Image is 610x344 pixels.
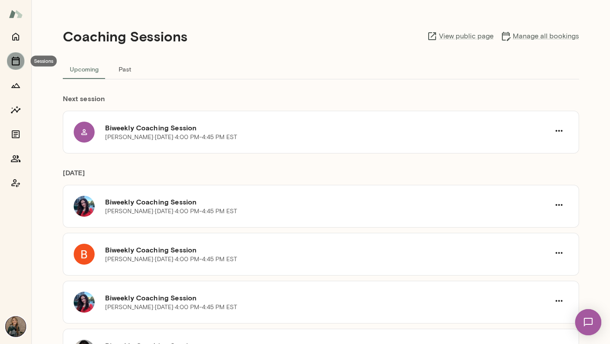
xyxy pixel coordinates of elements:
button: Home [7,28,24,45]
h6: Next session [63,93,579,111]
img: Mento [9,6,23,22]
p: [PERSON_NAME] · [DATE] · 4:00 PM-4:45 PM EST [105,133,237,142]
a: Manage all bookings [501,31,579,41]
p: [PERSON_NAME] · [DATE] · 4:00 PM-4:45 PM EST [105,303,237,312]
h6: Biweekly Coaching Session [105,293,550,303]
button: Past [106,58,145,79]
h6: [DATE] [63,167,579,185]
button: Documents [7,126,24,143]
button: Sessions [7,52,24,70]
h6: Biweekly Coaching Session [105,123,550,133]
div: basic tabs example [63,58,579,79]
h4: Coaching Sessions [63,28,187,44]
button: Insights [7,101,24,119]
h6: Biweekly Coaching Session [105,245,550,255]
img: Jessica Brown [5,316,26,337]
h6: Biweekly Coaching Session [105,197,550,207]
p: [PERSON_NAME] · [DATE] · 4:00 PM-4:45 PM EST [105,255,237,264]
p: [PERSON_NAME] · [DATE] · 4:00 PM-4:45 PM EST [105,207,237,216]
button: Members [7,150,24,167]
button: Coach app [7,174,24,192]
div: Sessions [31,56,57,67]
button: Growth Plan [7,77,24,94]
a: View public page [427,31,494,41]
button: Upcoming [63,58,106,79]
